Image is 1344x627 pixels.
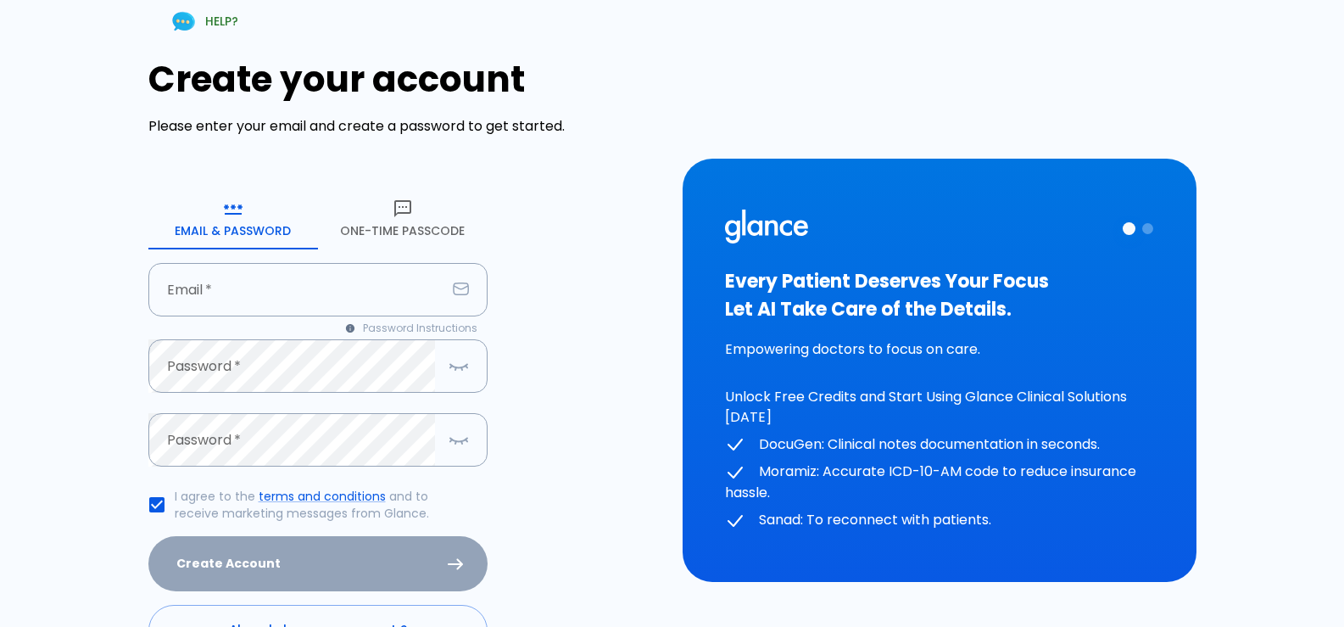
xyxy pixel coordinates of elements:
[725,462,1154,503] p: Moramiz: Accurate ICD-10-AM code to reduce insurance hassle.
[725,339,1154,360] p: Empowering doctors to focus on care.
[725,387,1154,428] p: Unlock Free Credits and Start Using Glance Clinical Solutions [DATE]
[725,510,1154,531] p: Sanad: To reconnect with patients.
[259,488,386,505] a: terms and conditions
[148,59,662,100] h1: Create your account
[169,7,198,36] img: Chat Support
[175,488,474,522] p: I agree to the and to receive marketing messages from Glance.
[336,316,488,340] button: Password Instructions
[148,188,318,249] button: Email & Password
[725,434,1154,456] p: DocuGen: Clinical notes documentation in seconds.
[725,267,1154,323] h3: Every Patient Deserves Your Focus Let AI Take Care of the Details.
[148,263,446,316] input: your.email@example.com
[318,188,488,249] button: One-Time Passcode
[148,116,662,137] p: Please enter your email and create a password to get started.
[363,320,477,337] span: Password Instructions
